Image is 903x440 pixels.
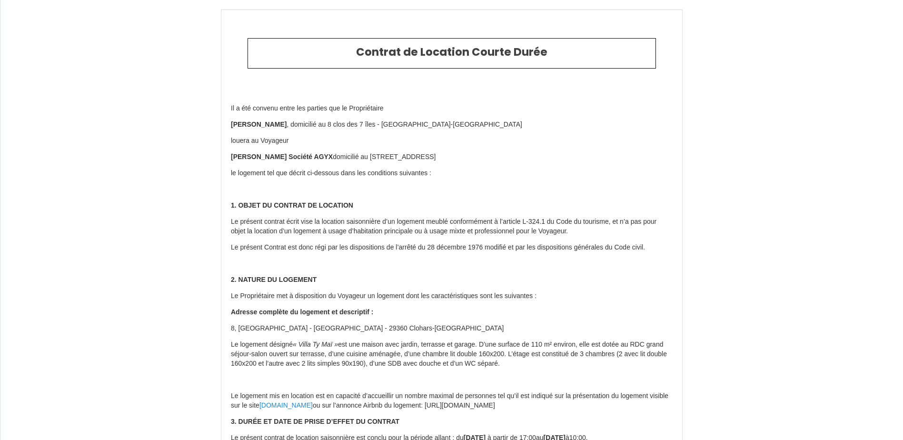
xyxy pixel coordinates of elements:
p: , domicilié au 8 clos des 7 îles - [GEOGRAPHIC_DATA]-[GEOGRAPHIC_DATA] [231,120,673,130]
em: « Villa Ty Maï » [293,340,338,348]
strong: 1. OBJET DU CONTRAT DE LOCATION [231,201,353,209]
p: le logement tel que décrit ci-dessous dans les conditions suivantes : [231,169,673,178]
strong: 2. NATURE DU LOGEMENT [231,276,317,283]
p: Le Propriétaire met à disposition du Voyageur un logement dont les caractéristiques sont les suiv... [231,291,673,301]
strong: 3. DURÉE ET DATE DE PRISE D’EFFET DU CONTRAT [231,418,399,425]
p: Le présent Contrat est donc régi par les dispositions de l’arrêté du 28 décembre 1976 modifié et ... [231,243,673,252]
a: [DOMAIN_NAME] [259,401,313,409]
p: Le présent contrat écrit vise la location saisonnière d’un logement meublé conformément à l’artic... [231,217,673,236]
p: louera au Voyageur [231,136,673,146]
p: 8, [GEOGRAPHIC_DATA] - [GEOGRAPHIC_DATA] - 29360 Clohars-[GEOGRAPHIC_DATA] [231,324,673,333]
strong: [PERSON_NAME] Société AGYX [231,153,333,160]
p: Le logement mis en location est en capacité d’accueillir un nombre maximal de personnes tel qu’il... [231,391,673,410]
strong: [PERSON_NAME] [231,120,287,128]
p: Le logement désigné est une maison avec jardin, terrasse et garage. D’une surface de 110 m² envir... [231,340,673,369]
p: Il a été convenu entre les parties que le Propriétaire [231,104,673,113]
p: domicilié au [STREET_ADDRESS] [231,152,673,162]
h2: Contrat de Location Courte Durée [255,46,648,59]
strong: Adresse complète du logement et descriptif : [231,308,374,316]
